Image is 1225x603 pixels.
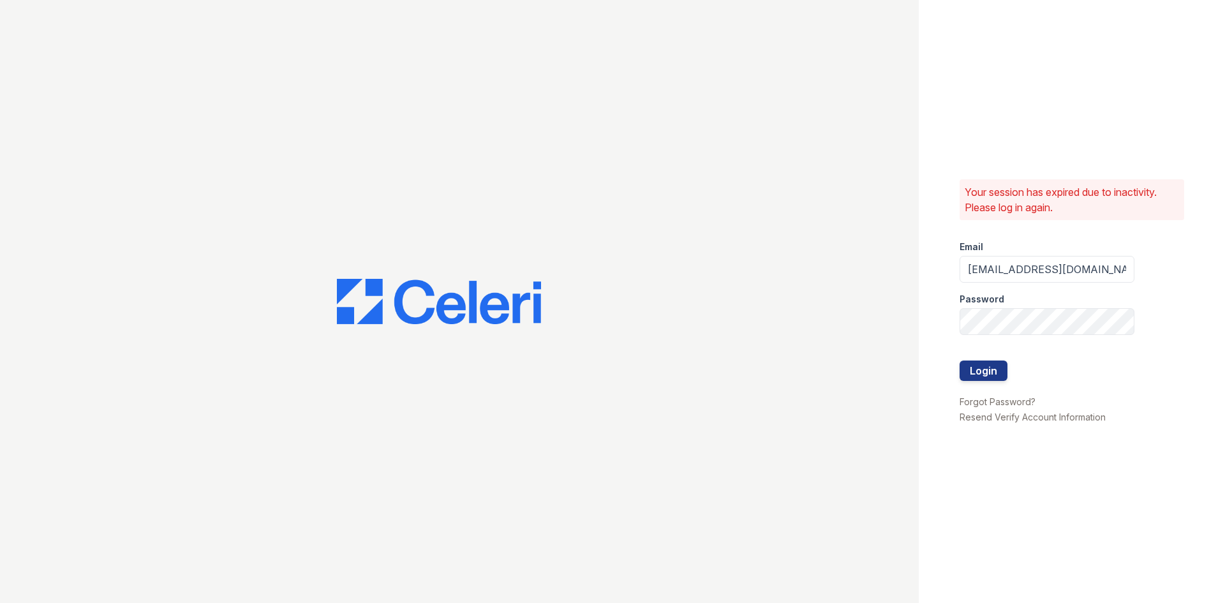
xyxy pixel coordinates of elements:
[960,361,1007,381] button: Login
[337,279,541,325] img: CE_Logo_Blue-a8612792a0a2168367f1c8372b55b34899dd931a85d93a1a3d3e32e68fde9ad4.png
[960,241,983,253] label: Email
[960,293,1004,306] label: Password
[960,396,1036,407] a: Forgot Password?
[965,184,1179,215] p: Your session has expired due to inactivity. Please log in again.
[960,412,1106,422] a: Resend Verify Account Information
